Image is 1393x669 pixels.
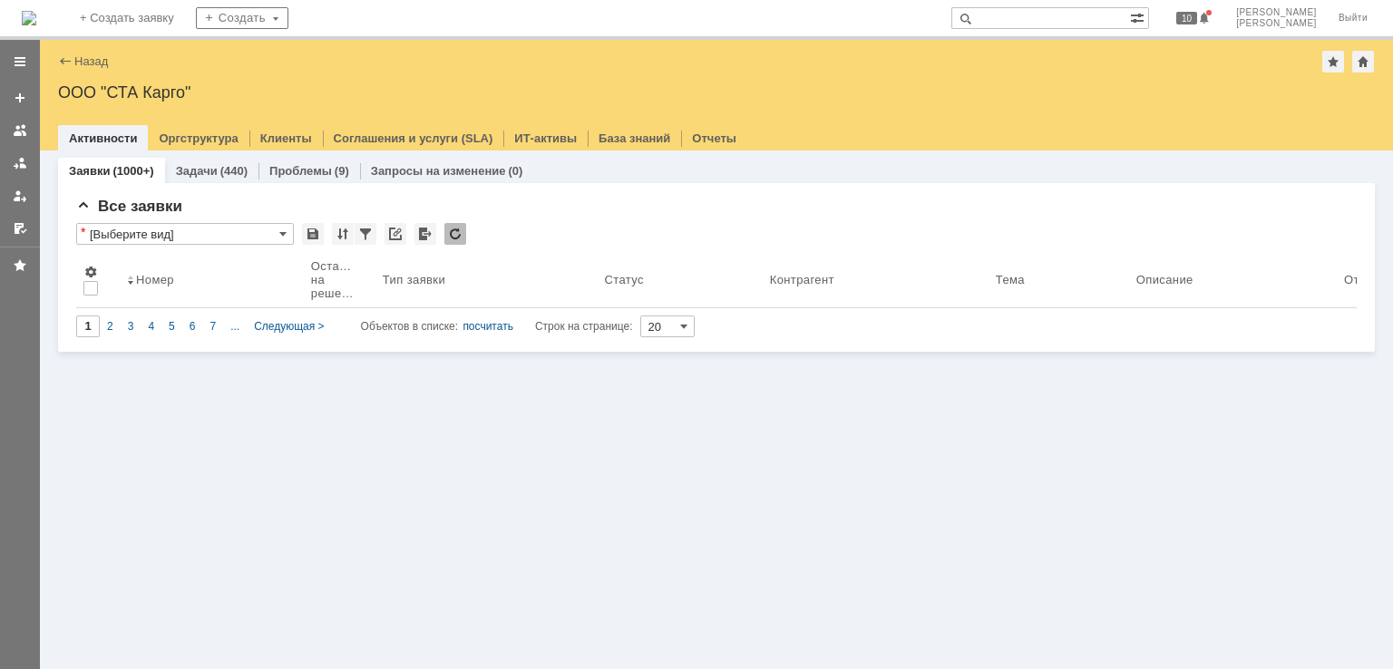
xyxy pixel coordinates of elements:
[1176,12,1197,24] span: 10
[514,131,577,145] a: ИТ-активы
[260,131,312,145] a: Клиенты
[269,164,332,178] a: Проблемы
[76,198,182,215] span: Все заявки
[1352,51,1374,73] div: Сделать домашней страницей
[254,320,324,333] span: Следующая >
[599,131,670,145] a: База знаний
[304,252,375,308] th: Осталось на решение
[81,226,85,238] div: Настройки списка отличаются от сохраненных в виде
[334,131,493,145] a: Соглашения и услуги (SLA)
[385,223,406,245] div: Скопировать ссылку на список
[361,320,458,333] span: Объектов в списке:
[463,315,513,337] div: посчитать
[22,11,36,25] img: logo
[209,320,216,333] span: 7
[176,164,218,178] a: Задачи
[220,164,248,178] div: (440)
[597,252,762,308] th: Статус
[508,164,522,178] div: (0)
[22,11,36,25] a: Перейти на домашнюю страницу
[1322,51,1344,73] div: Добавить в избранное
[692,131,736,145] a: Отчеты
[1130,8,1148,25] span: Расширенный поиск
[5,181,34,210] a: Мои заявки
[375,252,598,308] th: Тип заявки
[69,131,137,145] a: Активности
[74,54,108,68] a: Назад
[5,214,34,243] a: Мои согласования
[311,259,354,300] div: Осталось на решение
[763,252,989,308] th: Контрагент
[148,320,154,333] span: 4
[770,273,834,286] div: Контрагент
[69,164,110,178] a: Заявки
[335,164,349,178] div: (9)
[1236,7,1317,18] span: [PERSON_NAME]
[361,315,633,337] i: Строк на странице:
[5,116,34,145] a: Заявки на командах
[196,7,288,29] div: Создать
[136,273,174,286] div: Номер
[355,223,376,245] div: Фильтрация...
[1236,18,1317,29] span: [PERSON_NAME]
[302,223,324,245] div: Сохранить вид
[5,149,34,178] a: Заявки в моей ответственности
[989,252,1129,308] th: Тема
[996,273,1025,286] div: Тема
[107,320,113,333] span: 2
[604,273,643,286] div: Статус
[332,223,354,245] div: Сортировка...
[58,83,1375,102] div: ООО "СТА Карго"
[169,320,175,333] span: 5
[159,131,238,145] a: Оргструктура
[120,252,304,308] th: Номер
[83,265,98,279] span: Настройки
[230,320,239,333] span: ...
[128,320,134,333] span: 3
[1136,273,1193,286] div: Описание
[112,164,153,178] div: (1000+)
[371,164,506,178] a: Запросы на изменение
[414,223,436,245] div: Экспорт списка
[444,223,466,245] div: Обновлять список
[5,83,34,112] a: Создать заявку
[383,273,445,286] div: Тип заявки
[190,320,196,333] span: 6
